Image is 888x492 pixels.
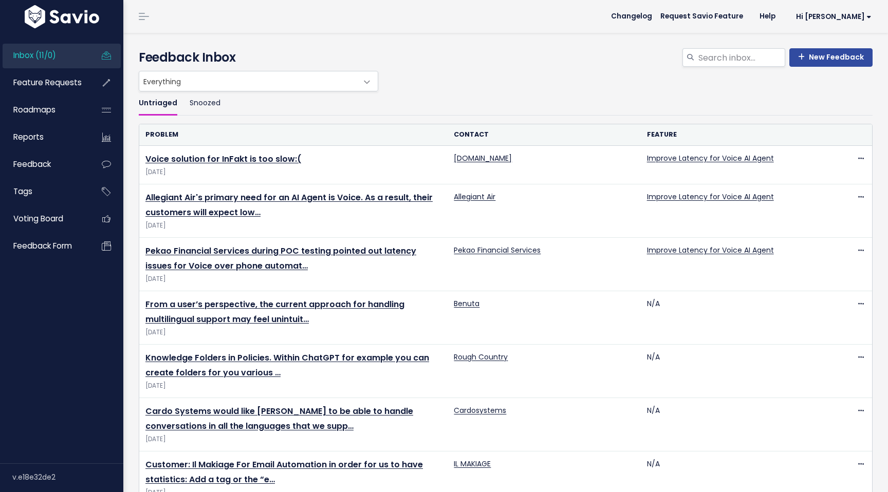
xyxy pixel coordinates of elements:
span: Everything [139,71,357,91]
a: Voting Board [3,207,85,231]
span: Inbox (11/0) [13,50,56,61]
span: [DATE] [145,327,441,338]
span: Feedback form [13,240,72,251]
h4: Feedback Inbox [139,48,873,67]
td: N/A [641,345,834,398]
a: Pekao Financial Services during POC testing pointed out latency issues for Voice over phone automat… [145,245,416,272]
a: Untriaged [139,91,177,116]
a: Help [751,9,784,24]
a: Pekao Financial Services [454,245,541,255]
a: Benuta [454,298,479,309]
a: Feature Requests [3,71,85,94]
span: [DATE] [145,274,441,285]
span: Roadmaps [13,104,55,115]
th: Problem [139,124,448,145]
a: Improve Latency for Voice AI Agent [647,192,774,202]
td: N/A [641,398,834,451]
a: Hi [PERSON_NAME] [784,9,880,25]
span: Reports [13,131,44,142]
span: Everything [139,71,378,91]
a: Reports [3,125,85,149]
img: logo-white.9d6f32f41409.svg [22,5,102,28]
a: Roadmaps [3,98,85,122]
a: Allegiant Air [454,192,495,202]
a: Request Savio Feature [652,9,751,24]
a: [DOMAIN_NAME] [454,153,512,163]
a: Rough Country [454,352,508,362]
ul: Filter feature requests [139,91,873,116]
span: Feature Requests [13,77,82,88]
span: Feedback [13,159,51,169]
span: Changelog [611,13,652,20]
a: Customer: Il Makiage For Email Automation in order for us to have statistics: Add a tag or the “e… [145,459,423,485]
a: Cardosystems [454,405,506,415]
a: New Feedback [789,48,873,67]
th: Contact [448,124,640,145]
span: [DATE] [145,434,441,445]
a: Tags [3,180,85,203]
div: v.e18e32de2 [12,464,123,490]
a: Knowledge Folders in Policies. Within ChatGPT for example you can create folders for you various … [145,352,429,379]
span: [DATE] [145,167,441,178]
a: Snoozed [190,91,220,116]
a: Cardo Systems would like [PERSON_NAME] to be able to handle conversations in all the languages th... [145,405,413,432]
input: Search inbox... [697,48,785,67]
a: Feedback [3,153,85,176]
span: Hi [PERSON_NAME] [796,13,872,21]
a: Feedback form [3,234,85,258]
a: Voice solution for InFakt is too slow:( [145,153,302,165]
span: Voting Board [13,213,63,224]
a: From a user’s perspective, the current approach for handling multilingual support may feel unintuit… [145,298,404,325]
span: Tags [13,186,32,197]
span: [DATE] [145,381,441,391]
a: Inbox (11/0) [3,44,85,67]
td: N/A [641,291,834,345]
a: Allegiant Air's primary need for an AI Agent is Voice. As a result, their customers will expect low… [145,192,433,218]
a: IL MAKIAGE [454,459,491,469]
a: Improve Latency for Voice AI Agent [647,245,774,255]
a: Improve Latency for Voice AI Agent [647,153,774,163]
span: [DATE] [145,220,441,231]
th: Feature [641,124,834,145]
